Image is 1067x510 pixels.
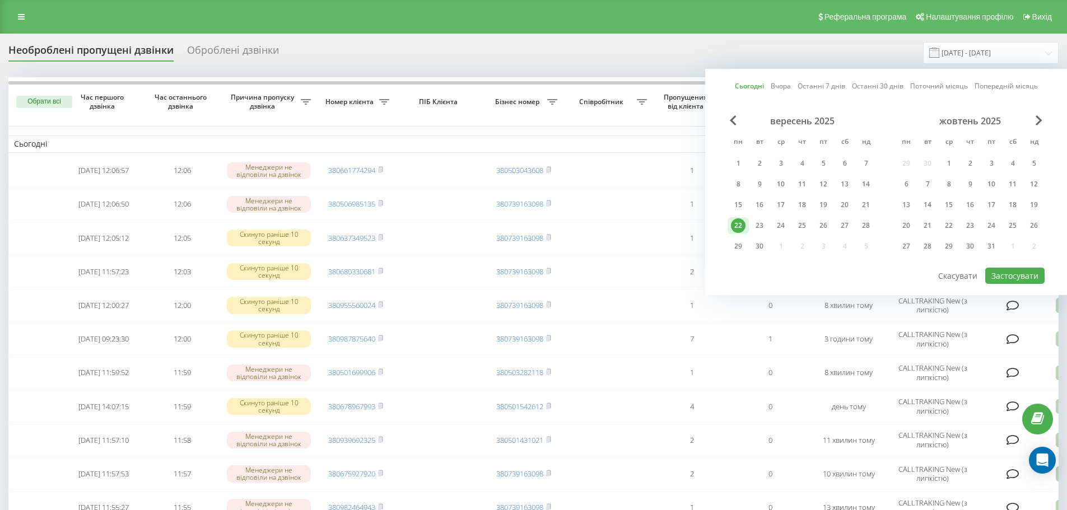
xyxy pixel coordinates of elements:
td: 11 хвилин тому [809,424,888,456]
div: 13 [899,198,914,212]
div: пт 19 вер 2025 р. [813,196,834,213]
div: чт 4 вер 2025 р. [791,155,813,172]
a: 380503282118 [496,367,543,377]
td: [DATE] 09:23:30 [64,324,143,355]
div: 27 [899,239,914,254]
td: 11:58 [143,424,221,456]
div: Менеджери не відповіли на дзвінок [227,162,311,179]
a: 380955560024 [328,300,375,310]
div: чт 23 жовт 2025 р. [959,217,981,234]
td: 1 [653,222,731,254]
td: [DATE] 11:57:10 [64,424,143,456]
div: чт 9 жовт 2025 р. [959,176,981,193]
div: чт 16 жовт 2025 р. [959,196,981,213]
div: чт 11 вер 2025 р. [791,176,813,193]
div: ср 15 жовт 2025 р. [938,196,959,213]
div: 18 [1005,198,1020,212]
div: 12 [1027,177,1041,191]
td: [DATE] 12:06:57 [64,155,143,186]
div: 2 [752,156,767,171]
div: 1 [942,156,956,171]
div: 28 [920,239,935,254]
div: 20 [837,198,852,212]
td: 8 хвилин тому [809,289,888,321]
div: Менеджери не відповіли на дзвінок [227,465,311,482]
abbr: п’ятниця [815,134,832,151]
td: 12:05 [143,222,221,254]
div: 15 [942,198,956,212]
div: сб 6 вер 2025 р. [834,155,855,172]
td: [DATE] 11:57:53 [64,458,143,489]
a: Поточний місяць [910,81,968,91]
td: 0 [731,458,809,489]
abbr: вівторок [919,134,936,151]
td: CALLTRAKING New (з липкістю) [888,357,977,389]
div: сб 25 жовт 2025 р. [1002,217,1023,234]
div: ср 17 вер 2025 р. [770,196,791,213]
div: ср 3 вер 2025 р. [770,155,791,172]
a: 380503043608 [496,165,543,175]
span: Налаштування профілю [926,12,1013,21]
div: 6 [837,156,852,171]
div: ср 24 вер 2025 р. [770,217,791,234]
div: ср 1 жовт 2025 р. [938,155,959,172]
button: Застосувати [985,268,1045,284]
a: 380939692325 [328,435,375,445]
div: 12 [816,177,831,191]
td: 7 [653,324,731,355]
div: 8 [942,177,956,191]
div: нд 7 вер 2025 р. [855,155,877,172]
td: [DATE] 12:06:50 [64,189,143,220]
div: 30 [752,239,767,254]
td: CALLTRAKING New (з липкістю) [888,391,977,422]
a: 380987875640 [328,334,375,344]
div: 30 [963,239,977,254]
div: Скинуто раніше 10 секунд [227,263,311,280]
div: сб 18 жовт 2025 р. [1002,196,1023,213]
td: 1 [731,324,809,355]
td: 12:00 [143,324,221,355]
div: ср 10 вер 2025 р. [770,176,791,193]
div: пн 6 жовт 2025 р. [896,176,917,193]
div: 15 [731,198,745,212]
td: CALLTRAKING New (з липкістю) [888,458,977,489]
div: 16 [752,198,767,212]
div: 26 [1027,218,1041,233]
div: пт 17 жовт 2025 р. [981,196,1002,213]
td: [DATE] 12:00:27 [64,289,143,321]
span: Номер клієнта [322,97,379,106]
span: Співробітник [569,97,637,106]
div: вт 16 вер 2025 р. [749,196,770,213]
div: пн 8 вер 2025 р. [728,176,749,193]
div: 25 [1005,218,1020,233]
div: пт 24 жовт 2025 р. [981,217,1002,234]
td: 4 [653,391,731,422]
div: 27 [837,218,852,233]
span: Час першого дзвінка [73,93,134,110]
a: Останні 30 днів [852,81,903,91]
div: 17 [774,198,788,212]
div: Менеджери не відповіли на дзвінок [227,196,311,213]
a: Сьогодні [735,81,764,91]
td: 11:57 [143,458,221,489]
div: пт 3 жовт 2025 р. [981,155,1002,172]
div: вт 14 жовт 2025 р. [917,196,938,213]
span: Пропущених від клієнта [658,93,715,110]
span: Previous Month [730,115,737,125]
td: 3 години тому [809,324,888,355]
div: 22 [731,218,745,233]
div: 19 [816,198,831,212]
div: пн 22 вер 2025 р. [728,217,749,234]
div: Скинуто раніше 10 секунд [227,330,311,347]
div: чт 30 жовт 2025 р. [959,238,981,255]
div: чт 25 вер 2025 р. [791,217,813,234]
div: пт 31 жовт 2025 р. [981,238,1002,255]
a: 380675927920 [328,469,375,479]
div: 23 [752,218,767,233]
div: пт 26 вер 2025 р. [813,217,834,234]
div: нд 26 жовт 2025 р. [1023,217,1045,234]
div: Скинуто раніше 10 секунд [227,398,311,415]
div: вт 7 жовт 2025 р. [917,176,938,193]
td: 11:59 [143,357,221,389]
div: жовтень 2025 [896,115,1045,127]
